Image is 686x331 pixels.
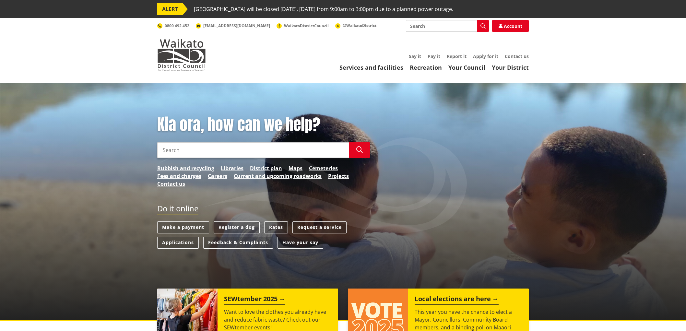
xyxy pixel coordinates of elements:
[289,164,302,172] a: Maps
[448,64,485,71] a: Your Council
[505,53,529,59] a: Contact us
[157,142,349,158] input: Search input
[428,53,440,59] a: Pay it
[447,53,467,59] a: Report it
[277,23,329,29] a: WaikatoDistrictCouncil
[203,23,270,29] span: [EMAIL_ADDRESS][DOMAIN_NAME]
[157,3,183,15] span: ALERT
[309,164,338,172] a: Cemeteries
[339,64,403,71] a: Services and facilities
[165,23,189,29] span: 0800 492 452
[492,20,529,32] a: Account
[406,20,489,32] input: Search input
[194,3,453,15] span: [GEOGRAPHIC_DATA] will be closed [DATE], [DATE] from 9:00am to 3:00pm due to a planned power outage.
[415,295,499,305] h2: Local elections are here
[343,23,376,28] span: @WaikatoDistrict
[157,164,214,172] a: Rubbish and recycling
[157,221,209,233] a: Make a payment
[328,172,349,180] a: Projects
[292,221,347,233] a: Request a service
[214,221,260,233] a: Register a dog
[335,23,376,28] a: @WaikatoDistrict
[157,172,201,180] a: Fees and charges
[157,23,189,29] a: 0800 492 452
[492,64,529,71] a: Your District
[157,204,198,215] h2: Do it online
[409,53,421,59] a: Say it
[208,172,227,180] a: Careers
[224,295,285,305] h2: SEWtember 2025
[203,237,273,249] a: Feedback & Complaints
[410,64,442,71] a: Recreation
[221,164,243,172] a: Libraries
[196,23,270,29] a: [EMAIL_ADDRESS][DOMAIN_NAME]
[157,237,199,249] a: Applications
[264,221,288,233] a: Rates
[157,39,206,71] img: Waikato District Council - Te Kaunihera aa Takiwaa o Waikato
[157,115,370,134] h1: Kia ora, how can we help?
[284,23,329,29] span: WaikatoDistrictCouncil
[157,180,185,188] a: Contact us
[234,172,322,180] a: Current and upcoming roadworks
[278,237,323,249] a: Have your say
[250,164,282,172] a: District plan
[473,53,498,59] a: Apply for it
